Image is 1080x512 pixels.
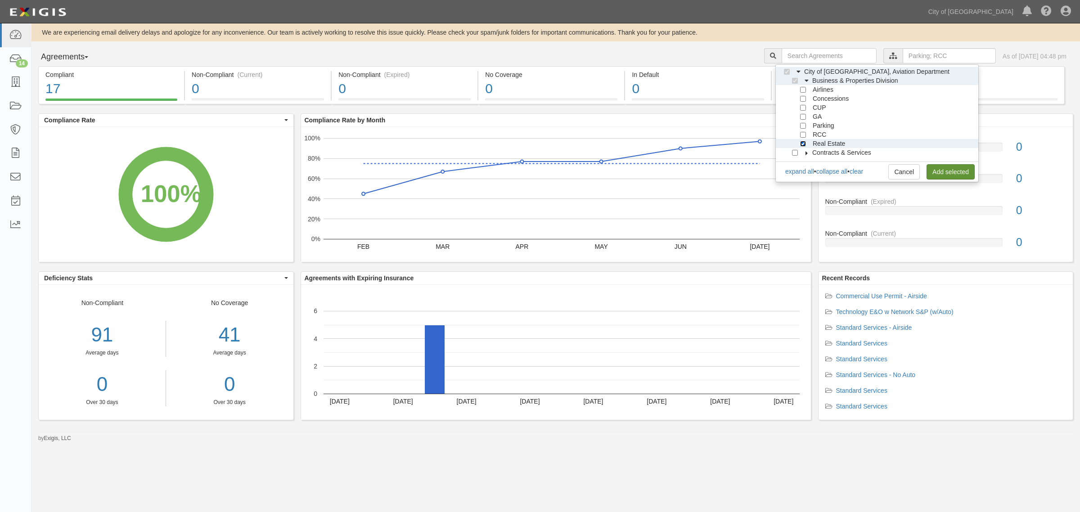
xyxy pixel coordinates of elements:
a: Standard Services [836,355,887,363]
a: Commercial Use Permit - Airside [836,292,927,300]
text: 6 [314,307,317,314]
div: 17 [45,79,177,99]
a: Non-Compliant(Expired)0 [825,197,1066,229]
div: No Coverage [485,70,617,79]
a: collapse all [816,168,847,175]
span: City of [GEOGRAPHIC_DATA], Aviation Department [804,68,949,75]
text: [DATE] [329,398,349,405]
b: Compliance Rate by Month [305,117,386,124]
div: (Expired) [871,197,896,206]
div: 0 [926,79,1057,99]
div: 0 [1009,139,1073,155]
a: 0 [39,370,166,399]
a: Non-Compliant(Current)0 [825,229,1066,254]
div: Non-Compliant (Expired) [338,70,471,79]
svg: A chart. [301,285,811,420]
button: Agreements [38,48,106,66]
a: In Default0 [625,99,771,106]
text: 4 [314,335,317,342]
div: Average days [39,349,166,357]
span: Real Estate [813,140,845,147]
span: Parking [813,122,834,129]
div: 0 [1009,234,1073,251]
a: Standard Services - No Auto [836,371,916,378]
text: [DATE] [456,398,476,405]
div: 0 [338,79,471,99]
button: Deficiency Stats [39,272,293,284]
a: No Coverage0 [825,134,1066,166]
span: Deficiency Stats [44,274,282,283]
div: 91 [39,321,166,349]
span: Compliance Rate [44,116,282,125]
div: Non-Compliant [819,197,1073,206]
div: Non-Compliant [819,229,1073,238]
text: 0% [311,235,320,243]
span: Business & Properties Division [812,77,898,84]
text: [DATE] [393,398,413,405]
div: No Coverage [166,298,293,406]
text: 0 [314,390,317,397]
text: MAY [594,243,608,250]
a: No Coverage0 [478,99,624,106]
a: Pending Review0 [919,99,1065,106]
div: 0 [1009,202,1073,219]
span: GA [813,113,822,120]
div: 0 [1009,171,1073,187]
a: Add selected [927,164,975,180]
a: Cancel [888,164,920,180]
div: In Default [632,70,764,79]
text: [DATE] [774,398,793,405]
text: JUN [674,243,686,250]
i: Help Center - Complianz [1041,6,1052,17]
span: Contracts & Services [812,149,871,156]
a: 0 [173,370,287,399]
text: 100% [304,135,320,142]
a: Expiring Insurance5 [772,99,918,106]
text: [DATE] [750,243,769,250]
div: Pending Review [926,70,1057,79]
text: 20% [307,215,320,222]
svg: A chart. [39,127,293,262]
div: Average days [173,349,287,357]
div: Over 30 days [39,399,166,406]
text: MAR [436,243,450,250]
a: In Default0 [825,165,1066,197]
a: Technology E&O w Network S&P (w/Auto) [836,308,954,315]
small: by [38,435,71,442]
a: Standard Services - Airside [836,324,912,331]
text: FEB [357,243,369,250]
button: Compliance Rate [39,114,293,126]
div: Compliant [45,70,177,79]
input: Parking; RCC [903,48,996,63]
text: 80% [307,155,320,162]
text: [DATE] [583,398,603,405]
div: (Current) [237,70,262,79]
a: Non-Compliant(Expired)0 [332,99,477,106]
svg: A chart. [301,127,811,262]
a: Standard Services [836,403,887,410]
div: We are experiencing email delivery delays and apologize for any inconvenience. Our team is active... [31,28,1080,37]
div: Over 30 days [173,399,287,406]
a: Non-Compliant(Current)0 [185,99,331,106]
div: 100% [141,177,202,211]
a: Compliant17 [38,99,184,106]
b: Agreements with Expiring Insurance [305,274,414,282]
text: 40% [307,195,320,202]
div: (Expired) [384,70,410,79]
text: 2 [314,363,317,370]
span: Concessions [813,95,849,102]
text: 60% [307,175,320,182]
div: 41 [173,321,287,349]
div: • • [785,167,863,176]
text: [DATE] [647,398,666,405]
div: (Current) [871,229,896,238]
text: [DATE] [520,398,540,405]
text: APR [515,243,528,250]
div: 0 [485,79,617,99]
div: 14 [16,59,28,67]
div: 0 [632,79,764,99]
